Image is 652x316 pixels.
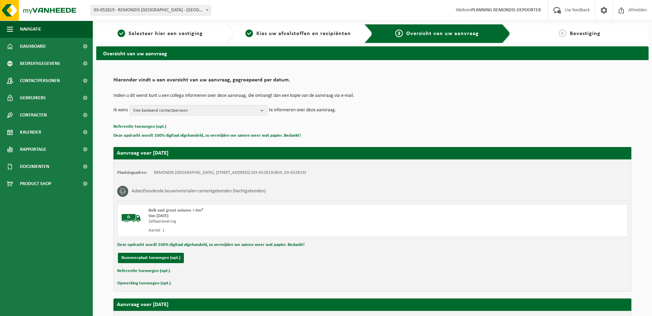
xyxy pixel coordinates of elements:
strong: Van [DATE] [148,214,168,218]
strong: Aanvraag voor [DATE] [117,150,168,156]
span: Bevestiging [570,31,600,36]
span: Selecteer hier een vestiging [129,31,203,36]
button: Kies bestaand contactpersoon [130,105,267,115]
span: Dashboard [20,38,46,55]
p: Indien u dit wenst kunt u een collega informeren over deze aanvraag, die ontvangt dan een kopie v... [113,93,631,98]
span: Gebruikers [20,89,46,106]
a: 1Selecteer hier een vestiging [100,30,221,38]
a: 2Kies uw afvalstoffen en recipiënten [238,30,359,38]
span: Overzicht van uw aanvraag [406,31,479,36]
span: 2 [245,30,253,37]
span: Kies uw afvalstoffen en recipiënten [256,31,351,36]
span: Product Shop [20,175,51,192]
div: Aantal: 1 [148,228,400,233]
span: Rapportage [20,141,46,158]
span: 3 [395,30,403,37]
strong: PLANNING REMONDIS DEPOORTER [471,8,541,13]
span: Contracten [20,106,47,124]
span: Kies bestaand contactpersoon [133,105,258,116]
span: Navigatie [20,21,41,38]
span: 1 [118,30,125,37]
h2: Hieronder vindt u een overzicht van uw aanvraag, gegroepeerd per datum. [113,77,631,87]
span: Documenten [20,158,49,175]
div: Zelfaanlevering [148,219,400,224]
span: Bulk vast groot volume > 6m³ [148,208,203,213]
button: Opmerking toevoegen (opt.) [117,279,171,288]
button: Nummerplaat toevoegen (opt.) [118,253,184,263]
p: Ik wens [113,105,128,115]
p: te informeren over deze aanvraag. [269,105,336,115]
span: 4 [559,30,566,37]
button: Deze opdracht wordt 100% digitaal afgehandeld, zo vermijden we samen weer wat papier. Bedankt! [113,131,301,140]
strong: Plaatsingsadres: [117,170,147,175]
span: Bedrijfsgegevens [20,55,60,72]
span: Kalender [20,124,41,141]
h2: Overzicht van uw aanvraag [96,46,649,60]
button: Referentie toevoegen (opt.) [117,267,170,275]
h3: Asbesthoudende bouwmaterialen cementgebonden (hechtgebonden) [132,186,266,197]
strong: Aanvraag voor [DATE] [117,302,168,307]
span: Contactpersonen [20,72,60,89]
img: BL-SO-LV.png [121,208,142,228]
span: 03-052819 - REMONDIS WEST-VLAANDEREN - OOSTENDE [91,5,211,15]
button: Referentie toevoegen (opt.) [113,122,166,131]
td: REMONDIS [GEOGRAPHIC_DATA], [STREET_ADDRESS] (03-052819/BUS, 03-052819) [154,170,306,176]
button: Deze opdracht wordt 100% digitaal afgehandeld, zo vermijden we samen weer wat papier. Bedankt! [117,240,305,249]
